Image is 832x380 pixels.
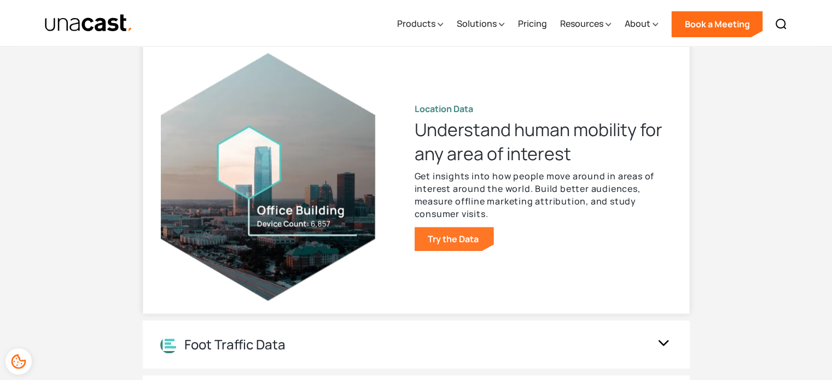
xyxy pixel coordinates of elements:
div: Products [397,2,443,46]
img: visualization with the image of the city of the Location Data [161,53,375,301]
div: Solutions [456,2,504,46]
a: Book a Meeting [671,11,763,37]
div: Products [397,17,435,30]
img: Search icon [775,17,788,31]
div: Solutions [456,17,496,30]
div: Foot Traffic Data [184,337,286,353]
strong: Location Data [415,103,473,115]
div: About [624,17,650,30]
h3: Understand human mobility for any area of interest [415,118,672,166]
div: Cookie Preferences [5,348,32,375]
img: Unacast text logo [44,14,133,33]
img: Location Analytics icon [160,336,178,353]
a: Pricing [517,2,546,46]
div: Resources [560,2,611,46]
p: Get insights into how people move around in areas of interest around the world. Build better audi... [415,170,672,220]
div: Resources [560,17,603,30]
div: About [624,2,658,46]
a: Try the Data [415,227,494,251]
a: home [44,14,133,33]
